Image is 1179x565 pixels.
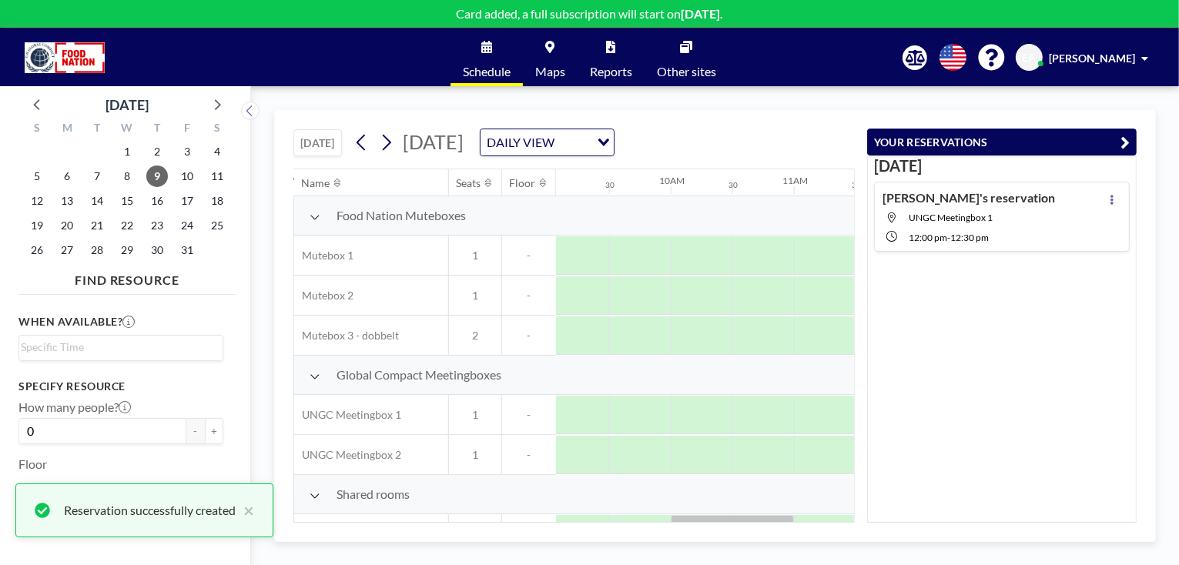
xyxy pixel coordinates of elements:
div: T [82,119,112,139]
span: 1 [449,289,501,303]
a: Maps [523,28,578,86]
div: Search for option [19,336,223,359]
span: 12:30 PM [950,232,989,243]
input: Search for option [559,132,588,152]
a: Schedule [450,28,523,86]
h4: FIND RESOURCE [18,266,236,288]
div: M [52,119,82,139]
span: Sunday, October 26, 2025 [26,239,48,261]
label: How many people? [18,400,131,415]
span: 1 [449,249,501,262]
div: S [22,119,52,139]
span: Reports [590,65,632,78]
span: Shared rooms [337,486,410,502]
span: Tuesday, October 28, 2025 [86,239,108,261]
span: Wednesday, October 15, 2025 [116,190,138,212]
span: Thursday, October 9, 2025 [146,165,168,187]
span: - [502,408,556,422]
span: Friday, October 10, 2025 [176,165,198,187]
div: W [112,119,142,139]
span: EA [1023,51,1037,65]
div: S [202,119,232,139]
span: 1 [449,408,501,422]
span: Wednesday, October 29, 2025 [116,239,138,261]
span: Sunday, October 5, 2025 [26,165,48,187]
div: Reservation successfully created [64,501,236,520]
button: [DATE] [293,129,342,156]
span: Friday, October 3, 2025 [176,141,198,162]
div: Name [302,176,330,190]
span: - [947,232,950,243]
button: YOUR RESERVATIONS [867,129,1137,155]
div: Seats [457,176,481,190]
span: Other sites [657,65,716,78]
span: Friday, October 24, 2025 [176,215,198,236]
span: Mutebox 3 - dobbelt [294,329,399,343]
div: T [142,119,172,139]
h3: Specify resource [18,379,223,393]
span: Food Nation Muteboxes [337,208,466,223]
span: Saturday, October 25, 2025 [206,215,228,236]
span: Wednesday, October 1, 2025 [116,141,138,162]
span: Monday, October 27, 2025 [56,239,78,261]
span: Global Compact Meetingboxes [337,367,501,383]
span: Monday, October 6, 2025 [56,165,78,187]
span: - [502,329,556,343]
span: Monday, October 20, 2025 [56,215,78,236]
span: 12:00 PM [909,232,947,243]
input: Search for option [21,339,214,356]
span: Friday, October 31, 2025 [176,239,198,261]
span: Tuesday, October 21, 2025 [86,215,108,236]
span: Thursday, October 23, 2025 [146,215,168,236]
div: [DATE] [106,94,149,115]
span: [PERSON_NAME] [1049,52,1135,65]
span: Monday, October 13, 2025 [56,190,78,212]
span: Mutebox 1 [294,249,353,262]
div: Search for option [481,129,614,155]
span: Tuesday, October 7, 2025 [86,165,108,187]
div: 30 [729,180,738,190]
span: [DATE] [403,130,464,153]
span: Saturday, October 4, 2025 [206,141,228,162]
span: - [502,249,556,262]
div: F [172,119,202,139]
button: - [186,418,205,444]
h3: [DATE] [874,156,1130,176]
span: 1 [449,448,501,462]
span: 2 [449,329,501,343]
span: - [502,448,556,462]
div: Floor [510,176,536,190]
span: Thursday, October 16, 2025 [146,190,168,212]
span: Thursday, October 2, 2025 [146,141,168,162]
span: UNGC Meetingbox 1 [294,408,401,422]
button: close [236,501,254,520]
a: Other sites [645,28,729,86]
span: Thursday, October 30, 2025 [146,239,168,261]
span: UNGC Meetingbox 2 [294,448,401,462]
b: [DATE] [682,6,721,21]
div: 10AM [659,175,685,186]
span: DAILY VIEW [484,132,558,152]
span: Saturday, October 11, 2025 [206,165,228,187]
span: UNGC Meetingbox 1 [909,212,993,223]
span: Wednesday, October 8, 2025 [116,165,138,187]
div: 11AM [782,175,808,186]
h4: [PERSON_NAME]'s reservation [883,190,1055,206]
button: + [205,418,223,444]
span: - [502,289,556,303]
span: Maps [535,65,565,78]
label: Floor [18,456,47,472]
div: 30 [852,180,861,190]
span: Mutebox 2 [294,289,353,303]
a: Reports [578,28,645,86]
span: Sunday, October 19, 2025 [26,215,48,236]
span: Wednesday, October 22, 2025 [116,215,138,236]
span: Tuesday, October 14, 2025 [86,190,108,212]
span: Friday, October 17, 2025 [176,190,198,212]
img: organization-logo [25,42,105,73]
div: 30 [605,180,615,190]
span: Sunday, October 12, 2025 [26,190,48,212]
span: Saturday, October 18, 2025 [206,190,228,212]
span: Schedule [463,65,511,78]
